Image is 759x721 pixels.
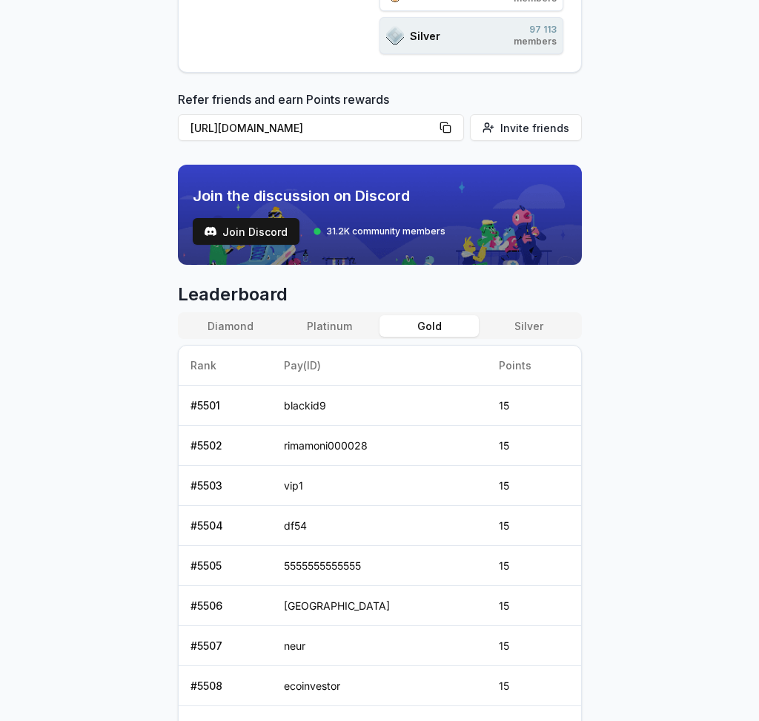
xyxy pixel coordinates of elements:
td: 15 [487,546,580,586]
img: test [205,225,216,237]
span: Invite friends [500,120,569,136]
button: Platinum [280,315,379,337]
button: Join Discord [193,218,299,245]
div: Refer friends and earn Points rewards [178,90,582,147]
td: # 5508 [179,666,272,706]
span: 31.2K community members [326,225,445,237]
span: Silver [410,28,440,44]
td: # 5505 [179,546,272,586]
span: Join the discussion on Discord [193,185,445,206]
button: Silver [479,315,578,337]
td: # 5503 [179,466,272,506]
th: Pay(ID) [272,346,488,386]
td: 15 [487,386,580,426]
td: vip1 [272,466,488,506]
th: Rank [179,346,272,386]
td: 5555555555555 [272,546,488,586]
button: Gold [379,315,479,337]
img: ranks_icon [386,26,404,45]
td: 15 [487,666,580,706]
span: Leaderboard [178,283,582,306]
td: 15 [487,466,580,506]
td: df54 [272,506,488,546]
td: # 5506 [179,586,272,626]
td: # 5501 [179,386,272,426]
button: [URL][DOMAIN_NAME] [178,114,464,141]
td: # 5502 [179,426,272,466]
td: ecoinvestor [272,666,488,706]
td: 15 [487,586,580,626]
td: rimamoni000028 [272,426,488,466]
td: # 5504 [179,506,272,546]
th: Points [487,346,580,386]
img: discord_banner [178,165,582,265]
a: testJoin Discord [193,218,299,245]
button: Invite friends [470,114,582,141]
td: 15 [487,506,580,546]
td: neur [272,626,488,666]
td: 15 [487,426,580,466]
td: [GEOGRAPHIC_DATA] [272,586,488,626]
td: blackid9 [272,386,488,426]
td: # 5507 [179,626,272,666]
td: 15 [487,626,580,666]
span: members [514,36,557,47]
button: Diamond [181,315,280,337]
span: Join Discord [222,224,288,240]
span: 97 113 [514,24,557,36]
